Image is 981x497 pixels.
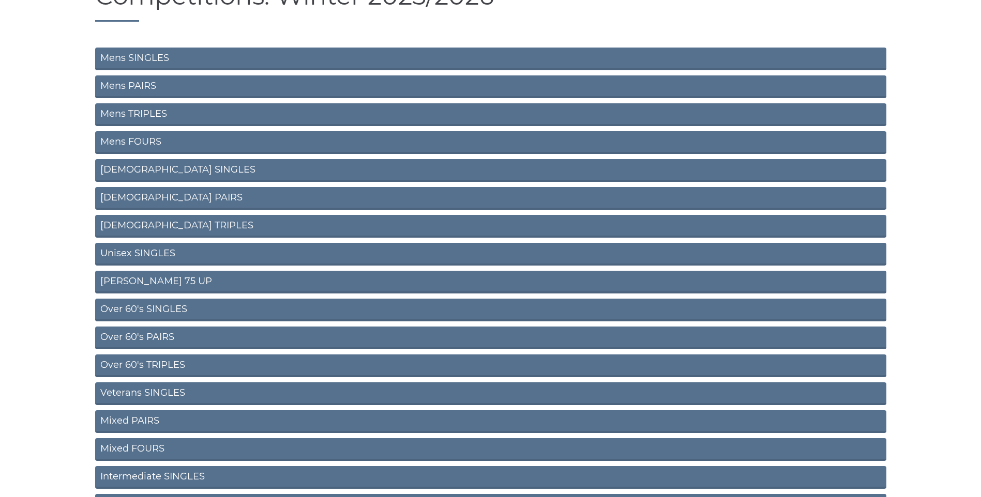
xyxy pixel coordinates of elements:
a: Mixed FOURS [95,438,886,461]
a: Mens TRIPLES [95,103,886,126]
a: [DEMOGRAPHIC_DATA] SINGLES [95,159,886,182]
a: [PERSON_NAME] 75 UP [95,271,886,293]
a: Unisex SINGLES [95,243,886,266]
a: Mens FOURS [95,131,886,154]
a: Over 60's PAIRS [95,327,886,349]
a: Over 60's TRIPLES [95,354,886,377]
a: Mens SINGLES [95,48,886,70]
a: Mens PAIRS [95,75,886,98]
a: Intermediate SINGLES [95,466,886,489]
a: [DEMOGRAPHIC_DATA] PAIRS [95,187,886,210]
a: Over 60's SINGLES [95,299,886,321]
a: Mixed PAIRS [95,410,886,433]
a: [DEMOGRAPHIC_DATA] TRIPLES [95,215,886,238]
a: Veterans SINGLES [95,382,886,405]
